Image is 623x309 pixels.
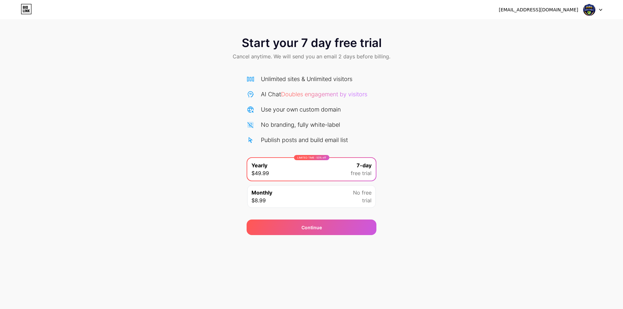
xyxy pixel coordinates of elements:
span: Cancel anytime. We will send you an email 2 days before billing. [233,53,390,60]
span: Doubles engagement by visitors [281,91,367,98]
div: [EMAIL_ADDRESS][DOMAIN_NAME] [499,6,578,13]
div: AI Chat [261,90,367,99]
div: Publish posts and build email list [261,136,348,144]
span: $8.99 [251,196,266,204]
span: Monthly [251,189,272,196]
span: trial [362,196,372,204]
span: free trial [351,169,372,177]
div: Use your own custom domain [261,105,341,114]
div: Unlimited sites & Unlimited visitors [261,75,352,83]
img: SEGURIDAD PALOALTO [583,4,595,16]
div: LIMITED TIME : 50% off [294,155,329,160]
span: No free [353,189,372,196]
span: 7-day [357,161,372,169]
span: Start your 7 day free trial [242,36,382,49]
span: $49.99 [251,169,269,177]
span: Yearly [251,161,267,169]
div: No branding, fully white-label [261,120,340,129]
div: Continue [301,224,322,231]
